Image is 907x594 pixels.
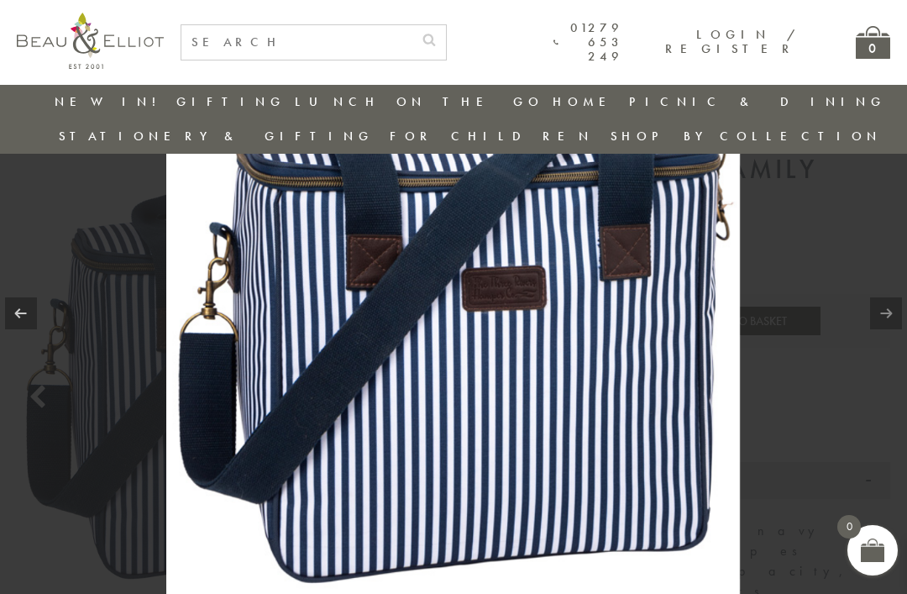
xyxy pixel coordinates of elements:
a: Picnic & Dining [629,93,886,110]
span: 0 [837,515,861,539]
a: Stationery & Gifting [59,128,374,145]
a: 0 [856,26,890,59]
input: SEARCH [181,25,412,60]
a: Login / Register [665,26,797,57]
a: Lunch On The Go [295,93,543,110]
a: New in! [55,93,167,110]
a: 01279 653 249 [553,21,623,65]
a: Home [553,93,620,110]
a: Shop by collection [611,128,882,145]
a: Next [870,297,902,329]
a: For Children [390,128,594,145]
img: logo [17,13,164,69]
a: Previous [5,297,37,329]
a: Gifting [176,93,286,110]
